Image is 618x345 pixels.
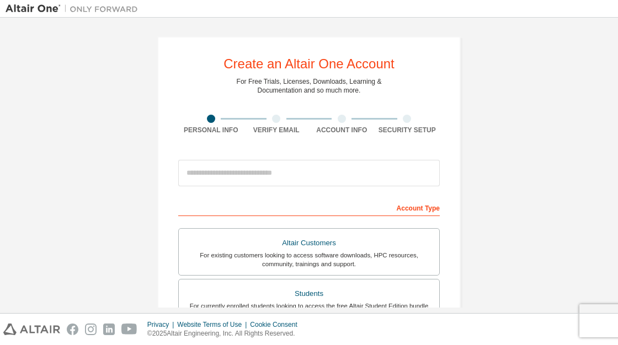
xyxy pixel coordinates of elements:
div: For Free Trials, Licenses, Downloads, Learning & Documentation and so much more. [237,77,382,95]
div: Website Terms of Use [177,320,250,329]
div: Cookie Consent [250,320,303,329]
div: Verify Email [244,126,310,134]
div: For currently enrolled students looking to access the free Altair Student Edition bundle and all ... [185,301,433,319]
div: Privacy [147,320,177,329]
img: facebook.svg [67,324,78,335]
div: Students [185,286,433,301]
p: © 2025 Altair Engineering, Inc. All Rights Reserved. [147,329,304,338]
div: For existing customers looking to access software downloads, HPC resources, community, trainings ... [185,251,433,268]
div: Security Setup [375,126,440,134]
img: linkedin.svg [103,324,115,335]
div: Create an Altair One Account [223,57,395,71]
img: youtube.svg [121,324,137,335]
img: altair_logo.svg [3,324,60,335]
img: Altair One [6,3,143,14]
div: Account Info [309,126,375,134]
img: instagram.svg [85,324,97,335]
div: Altair Customers [185,235,433,251]
div: Personal Info [178,126,244,134]
div: Account Type [178,198,440,216]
